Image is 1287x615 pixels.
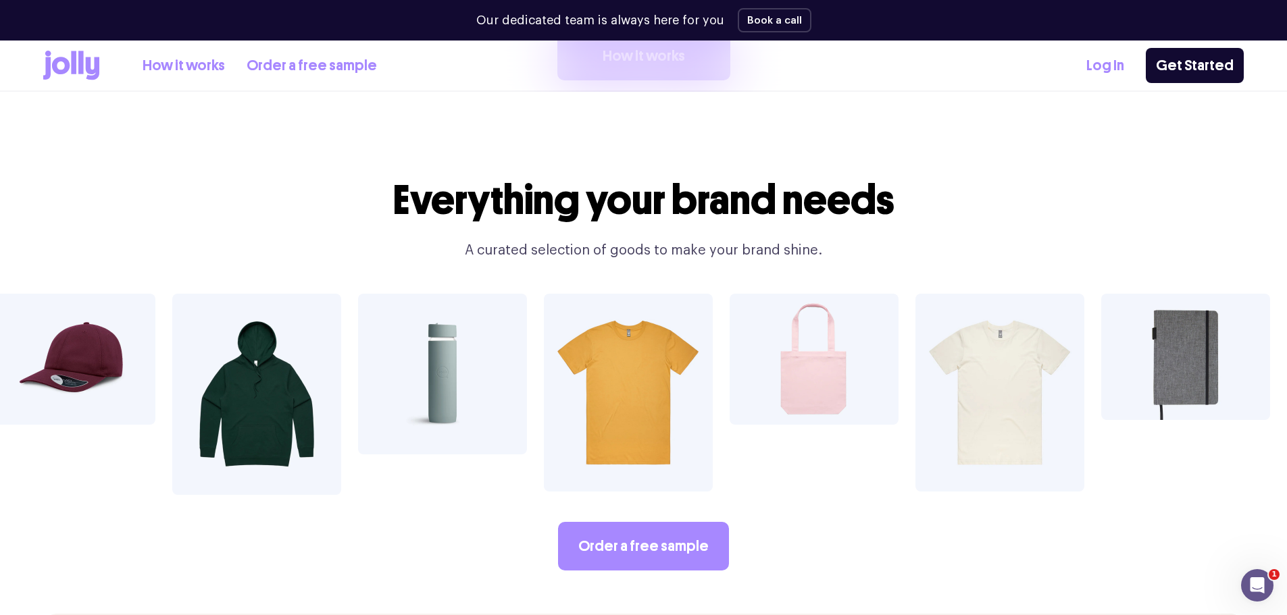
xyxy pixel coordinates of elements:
[738,8,811,32] button: Book a call
[247,55,377,77] a: Order a free sample
[558,522,729,570] a: Order a free sample
[476,11,724,30] p: Our dedicated team is always here for you
[1241,569,1273,601] iframe: Intercom live chat
[143,55,225,77] a: How it works
[1269,569,1280,580] span: 1
[384,178,903,223] h2: Everything your brand needs
[384,240,903,261] p: A curated selection of goods to make your brand shine.
[1086,55,1124,77] a: Log In
[1146,48,1244,83] a: Get Started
